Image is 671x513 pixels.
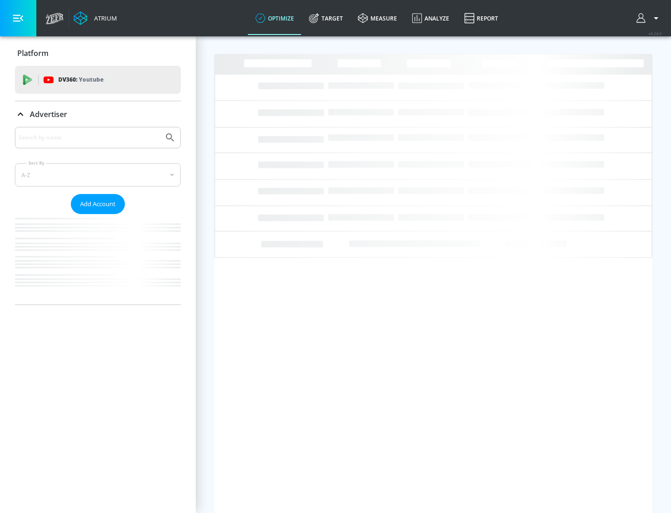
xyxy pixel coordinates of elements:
a: Analyze [404,1,457,35]
div: Atrium [90,14,117,22]
input: Search by name [19,132,160,144]
p: DV360: [58,75,103,85]
button: Add Account [71,194,125,214]
span: Add Account [80,199,116,209]
p: Advertiser [30,109,67,119]
a: Target [301,1,350,35]
label: Sort By [27,160,47,166]
a: Atrium [74,11,117,25]
p: Youtube [79,75,103,84]
div: Advertiser [15,127,181,305]
div: A-Z [15,163,181,187]
a: measure [350,1,404,35]
div: Platform [15,40,181,66]
a: Report [457,1,506,35]
p: Platform [17,48,48,58]
nav: list of Advertiser [15,214,181,305]
span: v 4.24.0 [649,31,662,36]
div: DV360: Youtube [15,66,181,94]
a: optimize [248,1,301,35]
div: Advertiser [15,101,181,127]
